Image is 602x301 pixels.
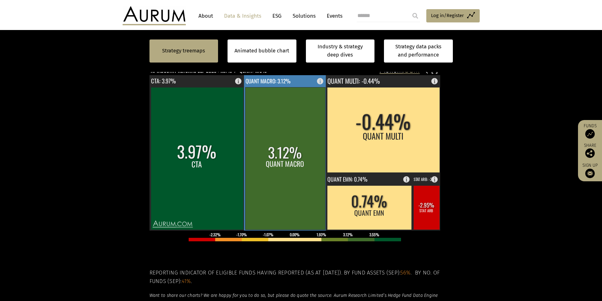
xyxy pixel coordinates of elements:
a: Animated bubble chart [234,47,289,55]
a: Funds [581,123,599,139]
a: About [195,10,216,22]
input: Submit [409,9,422,22]
h5: Reporting indicator of eligible funds having reported (as at [DATE]). By fund assets (Sep): . By ... [149,269,453,286]
em: Want to share our charts? We are happy for you to do so, but please do quote the source: Aurum Re... [149,293,438,298]
a: Strategy treemaps [162,47,205,55]
a: Events [324,10,343,22]
div: Share [581,143,599,158]
a: Strategy data packs and performance [384,39,453,63]
img: Access Funds [585,129,595,139]
span: 56% [400,269,410,276]
a: Log in/Register [426,9,480,22]
a: Industry & strategy deep dives [306,39,375,63]
a: Data & Insights [221,10,265,22]
a: Sign up [581,163,599,178]
img: Aurum [123,6,186,25]
span: 41% [182,278,191,285]
a: ESG [269,10,285,22]
span: Log in/Register [431,12,464,19]
a: Solutions [289,10,319,22]
img: Share this post [585,148,595,158]
img: Sign up to our newsletter [585,169,595,178]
